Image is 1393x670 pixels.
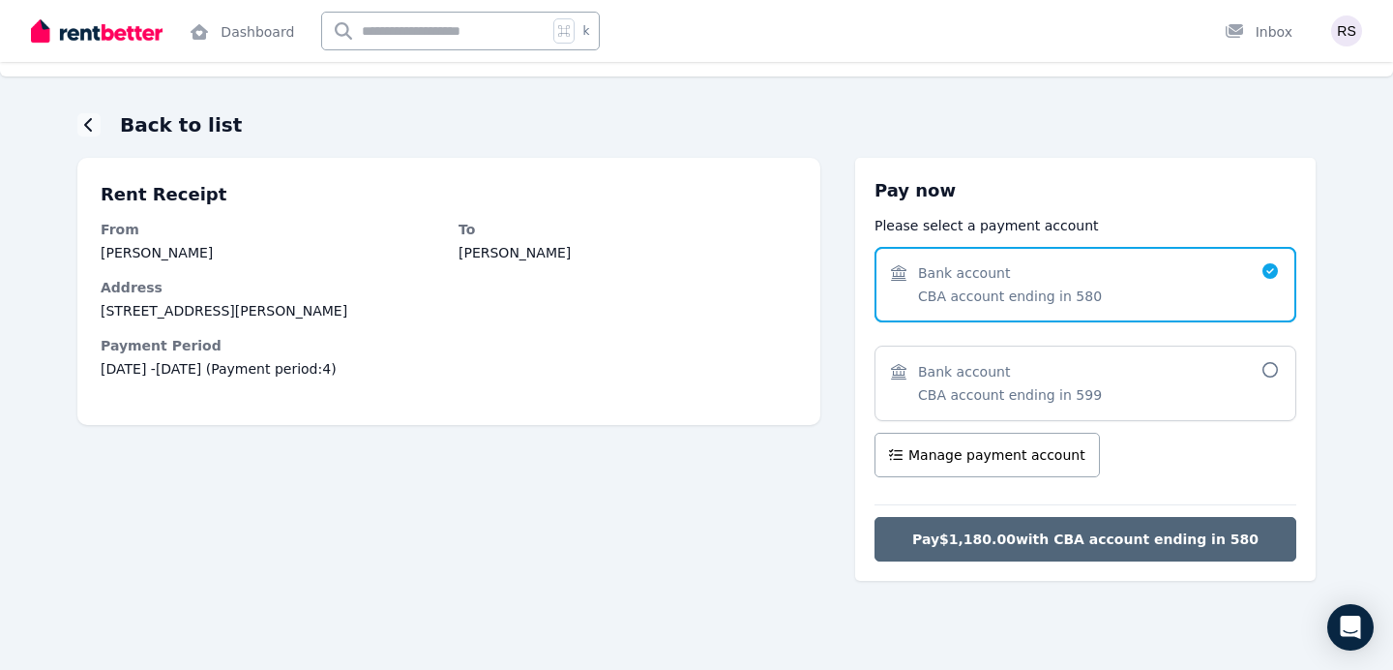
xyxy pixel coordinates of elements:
[874,177,1296,204] h3: Pay now
[101,181,797,208] p: Rent Receipt
[459,243,797,262] dd: [PERSON_NAME]
[459,220,797,239] dt: To
[918,385,1102,405] span: CBA account ending in 599
[912,530,1259,549] span: Pay $1,180.00 with CBA account ending in 580
[120,111,242,138] h1: Back to list
[101,336,797,355] dt: Payment Period
[874,216,1296,235] p: Please select a payment account
[908,445,1085,465] span: Manage payment account
[1327,604,1374,651] div: Open Intercom Messenger
[1331,15,1362,46] img: Ramesh Sengamalai
[101,220,439,239] dt: From
[1225,22,1292,42] div: Inbox
[582,23,589,39] span: k
[101,278,797,297] dt: Address
[874,517,1296,562] button: Pay$1,180.00with CBA account ending in 580
[31,16,163,46] img: RentBetter
[101,359,797,379] span: [DATE] - [DATE] (Payment period: 4 )
[918,362,1010,381] span: Bank account
[101,243,439,262] dd: [PERSON_NAME]
[918,263,1010,283] span: Bank account
[874,433,1100,477] button: Manage payment account
[918,287,1102,306] span: CBA account ending in 580
[101,301,797,320] dd: [STREET_ADDRESS][PERSON_NAME]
